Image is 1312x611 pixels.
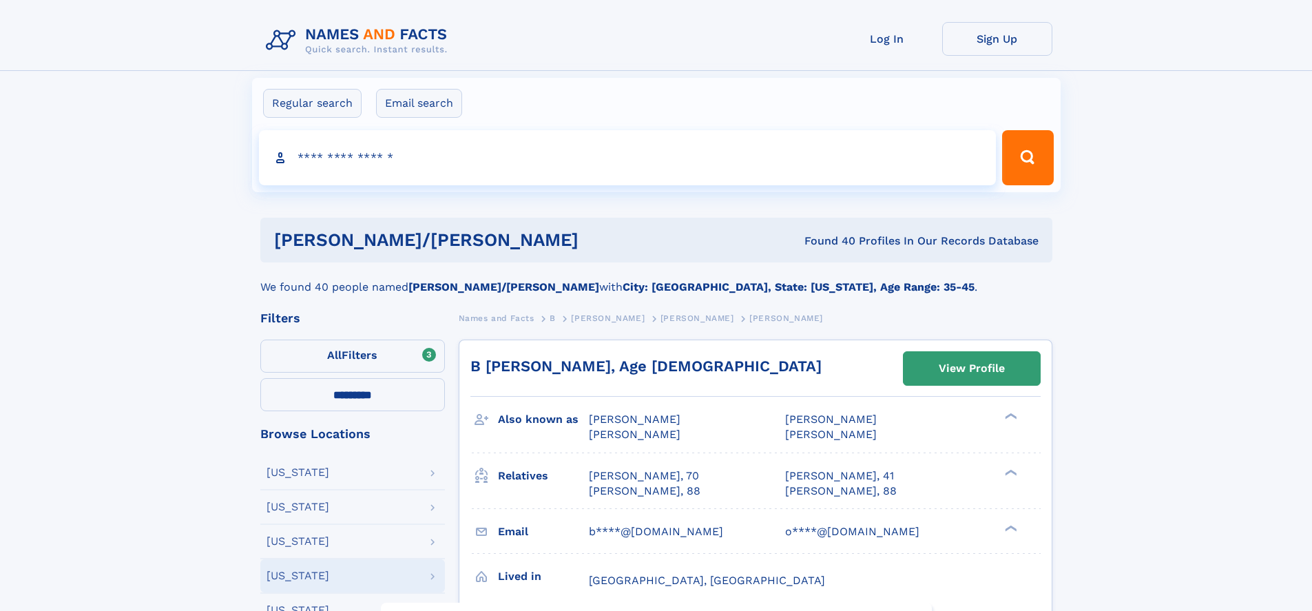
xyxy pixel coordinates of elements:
h3: Also known as [498,408,589,431]
a: B [550,309,556,327]
h3: Relatives [498,464,589,488]
span: [PERSON_NAME] [785,413,877,426]
b: City: [GEOGRAPHIC_DATA], State: [US_STATE], Age Range: 35-45 [623,280,975,293]
div: Found 40 Profiles In Our Records Database [691,234,1039,249]
div: ❯ [1001,524,1018,532]
a: [PERSON_NAME], 70 [589,468,699,484]
div: ❯ [1001,468,1018,477]
span: [PERSON_NAME] [589,413,680,426]
div: [US_STATE] [267,467,329,478]
div: [US_STATE] [267,536,329,547]
label: Regular search [263,89,362,118]
div: Browse Locations [260,428,445,440]
b: [PERSON_NAME]/[PERSON_NAME] [408,280,599,293]
h3: Email [498,520,589,543]
a: View Profile [904,352,1040,385]
span: [PERSON_NAME] [589,428,680,441]
span: All [327,349,342,362]
div: View Profile [939,353,1005,384]
a: B [PERSON_NAME], Age [DEMOGRAPHIC_DATA] [470,358,822,375]
a: Sign Up [942,22,1052,56]
div: [US_STATE] [267,501,329,512]
a: [PERSON_NAME], 88 [785,484,897,499]
label: Filters [260,340,445,373]
a: [PERSON_NAME], 41 [785,468,894,484]
span: [PERSON_NAME] [785,428,877,441]
img: Logo Names and Facts [260,22,459,59]
span: [GEOGRAPHIC_DATA], [GEOGRAPHIC_DATA] [589,574,825,587]
h3: Lived in [498,565,589,588]
a: Names and Facts [459,309,534,327]
h1: [PERSON_NAME]/[PERSON_NAME] [274,231,691,249]
input: search input [259,130,997,185]
a: Log In [832,22,942,56]
label: Email search [376,89,462,118]
span: [PERSON_NAME] [749,313,823,323]
span: [PERSON_NAME] [571,313,645,323]
span: [PERSON_NAME] [660,313,734,323]
a: [PERSON_NAME] [571,309,645,327]
div: Filters [260,312,445,324]
span: B [550,313,556,323]
a: [PERSON_NAME], 88 [589,484,700,499]
div: [US_STATE] [267,570,329,581]
a: [PERSON_NAME] [660,309,734,327]
div: ❯ [1001,412,1018,421]
button: Search Button [1002,130,1053,185]
div: We found 40 people named with . [260,262,1052,296]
